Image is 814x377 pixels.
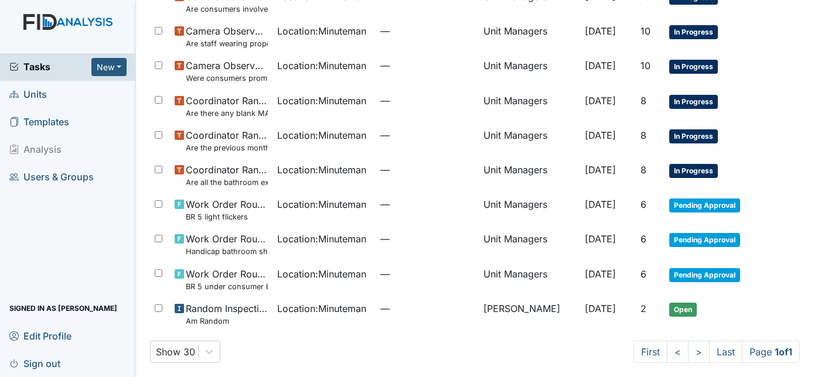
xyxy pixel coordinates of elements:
[669,25,718,39] span: In Progress
[585,233,616,245] span: [DATE]
[380,59,474,73] span: —
[669,303,697,317] span: Open
[669,95,718,109] span: In Progress
[277,267,366,281] span: Location : Minuteman
[186,177,268,188] small: Are all the bathroom exhaust fan covers clean and dust free?
[186,232,268,257] span: Work Order Routine Handicap bathroom shower head
[186,59,268,84] span: Camera Observation Were consumers prompted and/or assisted with washing their hands for meal prep?
[585,60,616,71] span: [DATE]
[669,129,718,143] span: In Progress
[479,89,580,124] td: Unit Managers
[186,281,268,292] small: BR 5 under consumer bed broke
[277,24,366,38] span: Location : Minuteman
[641,95,646,107] span: 8
[277,301,366,316] span: Location : Minuteman
[669,233,740,247] span: Pending Approval
[380,197,474,211] span: —
[585,164,616,176] span: [DATE]
[641,303,646,314] span: 2
[9,168,94,186] span: Users & Groups
[9,354,60,372] span: Sign out
[9,327,71,345] span: Edit Profile
[585,95,616,107] span: [DATE]
[186,316,268,327] small: Am Random
[186,94,268,119] span: Coordinator Random Are there any blank MAR"s
[669,60,718,74] span: In Progress
[277,59,366,73] span: Location : Minuteman
[186,73,268,84] small: Were consumers prompted and/or assisted with washing their hands for meal prep?
[186,246,268,257] small: Handicap bathroom shower head
[634,341,800,363] nav: task-pagination
[9,60,91,74] a: Tasks
[775,346,792,358] strong: 1 of 1
[667,341,689,363] a: <
[479,227,580,262] td: Unit Managers
[186,108,268,119] small: Are there any blank MAR"s
[380,94,474,108] span: —
[186,211,268,222] small: BR 5 light flickers
[186,301,268,327] span: Random Inspection for AM Am Random
[585,129,616,141] span: [DATE]
[709,341,743,363] a: Last
[479,297,580,331] td: [PERSON_NAME]
[688,341,710,363] a: >
[669,268,740,282] span: Pending Approval
[277,232,366,246] span: Location : Minuteman
[585,25,616,37] span: [DATE]
[669,198,740,213] span: Pending Approval
[186,197,268,222] span: Work Order Routine BR 5 light flickers
[585,198,616,210] span: [DATE]
[186,38,268,49] small: Are staff wearing proper shoes?
[156,345,196,359] div: Show 30
[641,25,650,37] span: 10
[277,163,366,177] span: Location : Minuteman
[186,4,268,15] small: Are consumers involved in Active Treatment?
[641,268,646,280] span: 6
[9,85,47,104] span: Units
[479,54,580,88] td: Unit Managers
[186,128,268,153] span: Coordinator Random Are the previous months Random Inspections completed?
[9,299,117,317] span: Signed in as [PERSON_NAME]
[479,124,580,158] td: Unit Managers
[479,158,580,193] td: Unit Managers
[669,164,718,178] span: In Progress
[380,301,474,316] span: —
[479,193,580,227] td: Unit Managers
[186,142,268,153] small: Are the previous months Random Inspections completed?
[634,341,667,363] a: First
[641,129,646,141] span: 8
[585,268,616,280] span: [DATE]
[641,164,646,176] span: 8
[742,341,800,363] span: Page
[186,267,268,292] span: Work Order Routine BR 5 under consumer bed broke
[277,128,366,142] span: Location : Minuteman
[380,128,474,142] span: —
[380,163,474,177] span: —
[277,197,366,211] span: Location : Minuteman
[186,163,268,188] span: Coordinator Random Are all the bathroom exhaust fan covers clean and dust free?
[380,24,474,38] span: —
[9,113,69,131] span: Templates
[380,267,474,281] span: —
[585,303,616,314] span: [DATE]
[91,58,127,76] button: New
[277,94,366,108] span: Location : Minuteman
[380,232,474,246] span: —
[479,19,580,54] td: Unit Managers
[641,60,650,71] span: 10
[186,24,268,49] span: Camera Observation Are staff wearing proper shoes?
[641,198,646,210] span: 6
[641,233,646,245] span: 6
[479,262,580,297] td: Unit Managers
